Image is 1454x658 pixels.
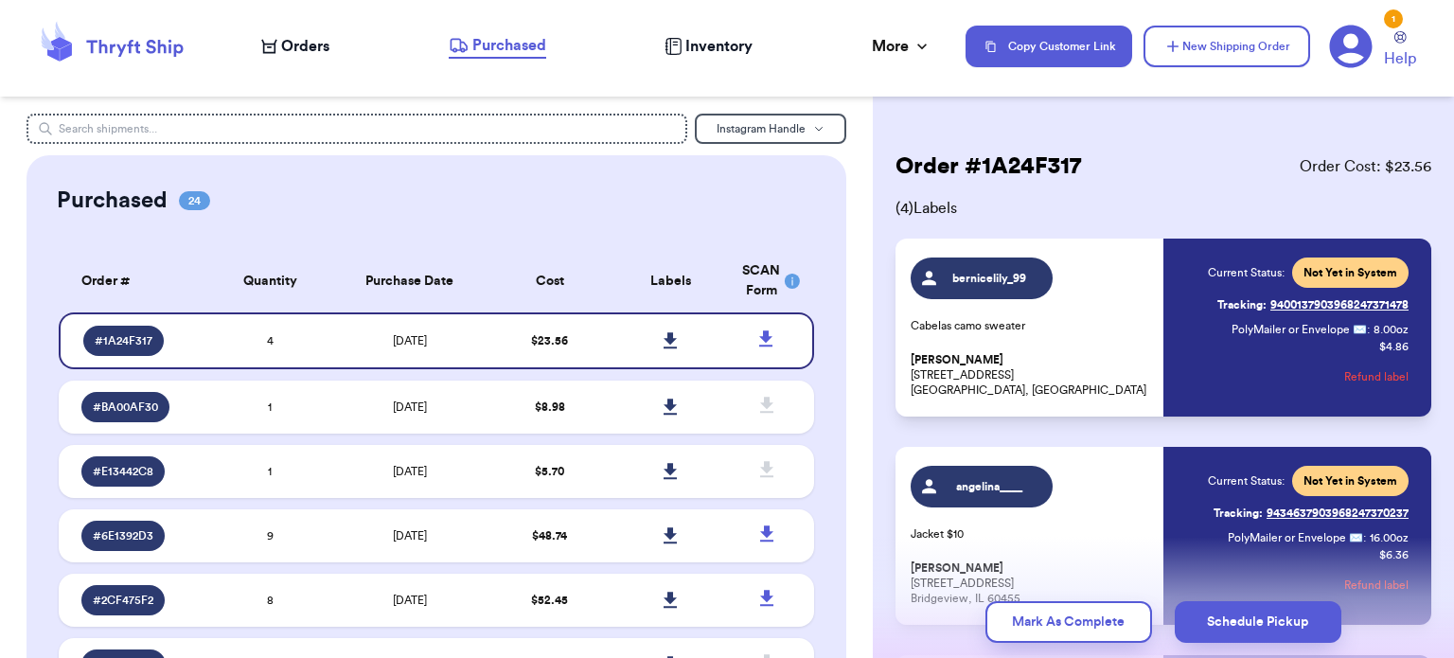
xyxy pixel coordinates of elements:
[393,335,427,347] span: [DATE]
[1144,26,1310,67] button: New Shipping Order
[665,35,753,58] a: Inventory
[532,530,567,542] span: $ 48.74
[93,593,153,608] span: # 2CF475F2
[267,530,274,542] span: 9
[685,35,753,58] span: Inventory
[895,197,1431,220] span: ( 4 ) Labels
[695,114,846,144] button: Instagram Handle
[1379,339,1409,354] p: $ 4.86
[966,26,1132,67] button: Copy Customer Link
[330,250,489,312] th: Purchase Date
[945,479,1035,494] span: angelina____
[1367,322,1370,337] span: :
[535,466,564,477] span: $ 5.70
[1208,473,1285,489] span: Current Status:
[742,261,791,301] div: SCAN Form
[1344,356,1409,398] button: Refund label
[449,34,546,59] a: Purchased
[1370,530,1409,545] span: 16.00 oz
[1374,322,1409,337] span: 8.00 oz
[59,250,210,312] th: Order #
[393,401,427,413] span: [DATE]
[489,250,611,312] th: Cost
[872,35,931,58] div: More
[911,353,1003,367] span: [PERSON_NAME]
[1303,473,1397,489] span: Not Yet in System
[531,335,568,347] span: $ 23.56
[1384,9,1403,28] div: 1
[911,526,1152,542] p: Jacket $10
[1384,47,1416,70] span: Help
[472,34,546,57] span: Purchased
[393,530,427,542] span: [DATE]
[179,191,210,210] span: 24
[1228,532,1363,543] span: PolyMailer or Envelope ✉️
[1217,297,1267,312] span: Tracking:
[268,466,272,477] span: 1
[1300,155,1431,178] span: Order Cost: $ 23.56
[531,595,568,606] span: $ 52.45
[1175,601,1341,643] button: Schedule Pickup
[535,401,565,413] span: $ 8.98
[393,466,427,477] span: [DATE]
[1232,324,1367,335] span: PolyMailer or Envelope ✉️
[911,352,1152,398] p: [STREET_ADDRESS] [GEOGRAPHIC_DATA], [GEOGRAPHIC_DATA]
[1329,25,1373,68] a: 1
[895,151,1081,182] h2: Order # 1A24F317
[1379,547,1409,562] p: $ 6.36
[911,561,1003,576] span: [PERSON_NAME]
[1344,564,1409,606] button: Refund label
[717,123,806,134] span: Instagram Handle
[93,400,158,415] span: # BA00AF30
[1208,265,1285,280] span: Current Status:
[27,114,687,144] input: Search shipments...
[911,560,1152,606] p: [STREET_ADDRESS] Bridgeview, IL 60455
[267,335,274,347] span: 4
[1384,31,1416,70] a: Help
[209,250,330,312] th: Quantity
[1303,265,1397,280] span: Not Yet in System
[610,250,731,312] th: Labels
[1363,530,1366,545] span: :
[911,318,1152,333] p: Cabelas camo sweater
[393,595,427,606] span: [DATE]
[1214,498,1409,528] a: Tracking:9434637903968247370237
[93,464,153,479] span: # E13442C8
[268,401,272,413] span: 1
[281,35,329,58] span: Orders
[267,595,274,606] span: 8
[261,35,329,58] a: Orders
[1217,290,1409,320] a: Tracking:9400137903968247371478
[93,528,153,543] span: # 6E1392D3
[1214,506,1263,521] span: Tracking:
[945,271,1035,286] span: bernicelily_99
[57,186,168,216] h2: Purchased
[985,601,1152,643] button: Mark As Complete
[95,333,152,348] span: # 1A24F317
